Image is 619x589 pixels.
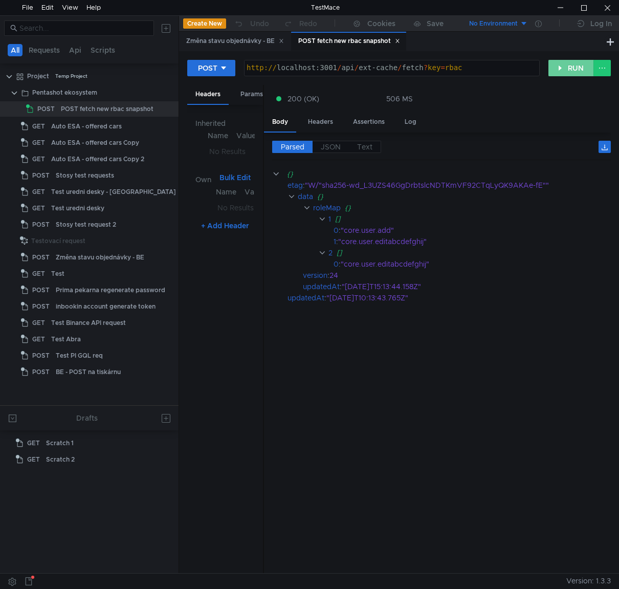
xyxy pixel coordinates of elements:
span: POST [32,364,50,380]
button: Requests [26,44,63,56]
span: GET [32,315,45,331]
span: GET [32,151,45,167]
div: {} [345,202,598,213]
th: Name [212,186,240,198]
th: Value [240,186,268,198]
button: POST [187,60,235,76]
div: Test PI GQL req [56,348,103,363]
button: Api [66,44,84,56]
div: Test Binance API request [51,315,126,331]
div: Test uredni desky [51,201,104,216]
button: Create New [183,18,226,29]
div: etag [288,180,303,191]
div: Assertions [345,113,393,132]
th: Name [204,129,232,142]
div: : [288,180,611,191]
span: GET [32,184,45,200]
div: Log In [590,17,612,30]
div: 1 [328,213,331,225]
div: 0 [334,258,339,270]
span: Text [357,142,372,151]
div: Test uredni desky - [GEOGRAPHIC_DATA] [51,184,176,200]
div: "core.user.add" [341,225,596,236]
div: roleMap [313,202,341,213]
div: 2 [328,247,333,258]
div: "W/"sha256-wd_L3UZS46GgDrbtslcNDTKmVF92CTqLyQK9AKAe-fE"" [305,180,597,191]
div: Params [232,85,271,104]
div: Temp Project [55,69,87,84]
span: POST [37,101,55,117]
div: Pentashot ekosystem [32,85,97,100]
input: Search... [19,23,148,34]
div: "core.user.editabcdefghij" [341,258,596,270]
div: 24 [329,270,598,281]
div: Testovací request [31,233,85,249]
span: Version: 1.3.3 [566,574,611,588]
div: Test [51,266,64,281]
span: GET [27,452,40,467]
div: : [334,225,611,236]
div: [] [335,213,596,225]
span: GET [27,435,40,451]
span: GET [32,119,45,134]
div: [] [337,247,596,258]
div: Save [427,20,444,27]
div: POST [198,62,217,74]
div: {} [317,191,597,202]
span: POST [32,250,50,265]
nz-embed-empty: No Results [209,147,246,156]
button: No Environment [457,15,528,32]
span: Parsed [281,142,304,151]
div: : [334,236,611,247]
div: POST fetch new rbac snapshot [61,101,153,117]
div: data [298,191,313,202]
div: : [303,281,611,292]
span: GET [32,135,45,150]
div: 506 MS [386,94,413,103]
div: Auto ESA - offered cars [51,119,122,134]
div: Změna stavu objednávky - BE [186,36,284,47]
div: BE - POST na tiskárnu [56,364,121,380]
span: JSON [321,142,341,151]
button: Scripts [87,44,118,56]
div: Body [264,113,296,133]
h6: Inherited [195,117,255,129]
div: "core.user.editabcdefghij" [338,236,596,247]
div: Headers [187,85,229,105]
div: No Environment [469,19,518,29]
div: {} [286,168,596,180]
h6: Own [195,173,215,186]
button: Bulk Edit [215,171,255,184]
div: Project [27,69,49,84]
span: POST [32,217,50,232]
button: RUN [548,60,594,76]
span: GET [32,201,45,216]
span: POST [32,168,50,183]
span: GET [32,332,45,347]
div: : [288,292,611,303]
div: version [303,270,327,281]
div: Headers [300,113,341,132]
div: 1 [334,236,336,247]
div: Undo [250,17,269,30]
div: updatedAt [288,292,324,303]
span: POST [32,282,50,298]
div: Cookies [367,17,395,30]
div: updatedAt [303,281,340,292]
div: "[DATE]T15:13:44.158Z" [342,281,598,292]
button: Undo [226,16,276,31]
div: Scratch 1 [46,435,74,451]
div: Scratch 2 [46,452,75,467]
span: POST [32,348,50,363]
div: : [334,258,611,270]
span: GET [32,266,45,281]
div: Auto ESA - offered cars Copy 2 [51,151,144,167]
div: Drafts [76,412,98,424]
div: 0 [334,225,339,236]
div: Log [396,113,425,132]
span: 200 (OK) [288,93,319,104]
button: All [8,44,23,56]
div: Stosy test requests [56,168,114,183]
nz-embed-empty: No Results [217,203,254,212]
div: Stosy test request 2 [56,217,116,232]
